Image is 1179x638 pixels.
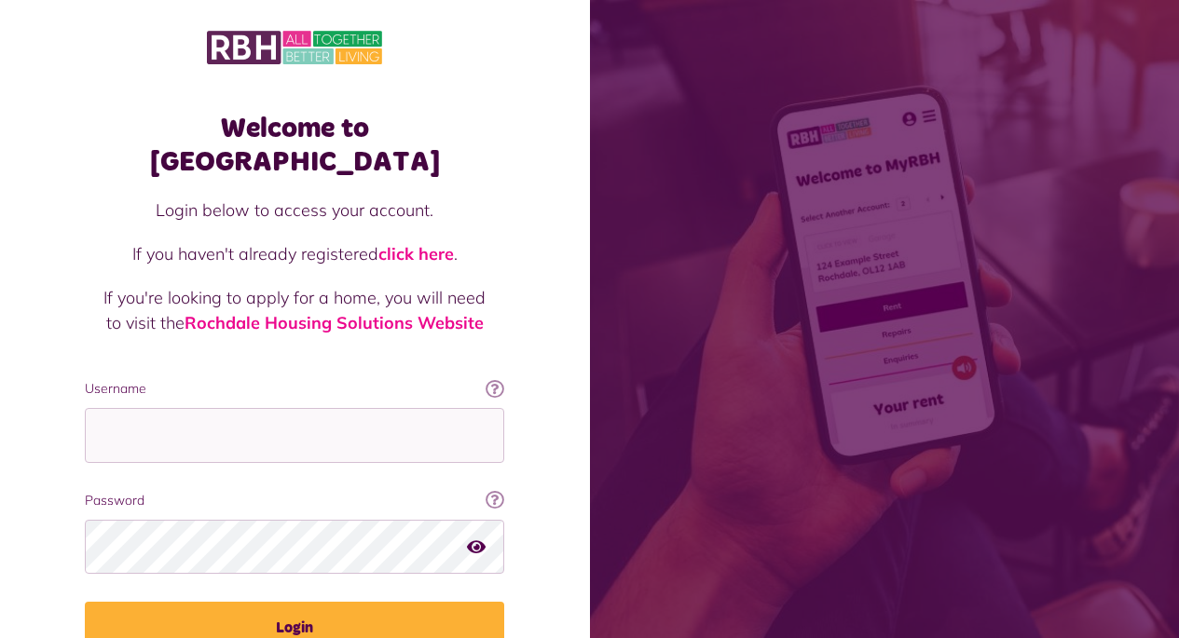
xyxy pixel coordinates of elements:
a: Rochdale Housing Solutions Website [185,312,484,333]
label: Username [85,379,504,399]
h1: Welcome to [GEOGRAPHIC_DATA] [85,112,504,179]
p: If you haven't already registered . [103,241,486,266]
p: If you're looking to apply for a home, you will need to visit the [103,285,486,335]
a: click here [378,243,454,265]
img: MyRBH [207,28,382,67]
label: Password [85,491,504,510]
p: Login below to access your account. [103,197,486,223]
